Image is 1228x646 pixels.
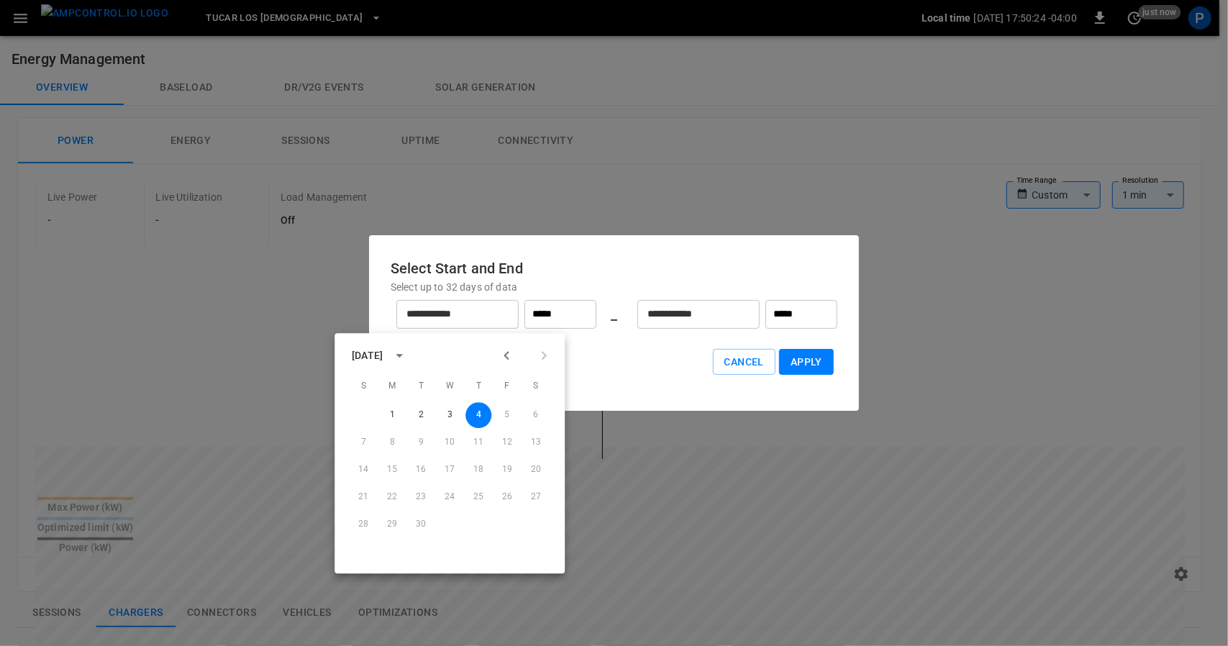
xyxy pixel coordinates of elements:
button: Previous month [494,343,519,368]
h6: Select Start and End [391,257,837,280]
span: Friday [494,372,520,401]
span: Monday [379,372,405,401]
button: Apply [779,349,834,376]
button: 2 [408,402,434,428]
h6: _ [611,303,617,326]
span: Wednesday [437,372,463,401]
span: Thursday [465,372,491,401]
span: Saturday [523,372,549,401]
button: 1 [379,402,405,428]
button: Cancel [713,349,776,376]
button: calendar view is open, switch to year view [387,343,411,368]
p: Select up to 32 days of data [391,280,837,294]
div: [DATE] [352,348,383,363]
span: Tuesday [408,372,434,401]
button: 3 [437,402,463,428]
button: 4 [465,402,491,428]
span: Sunday [350,372,376,401]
